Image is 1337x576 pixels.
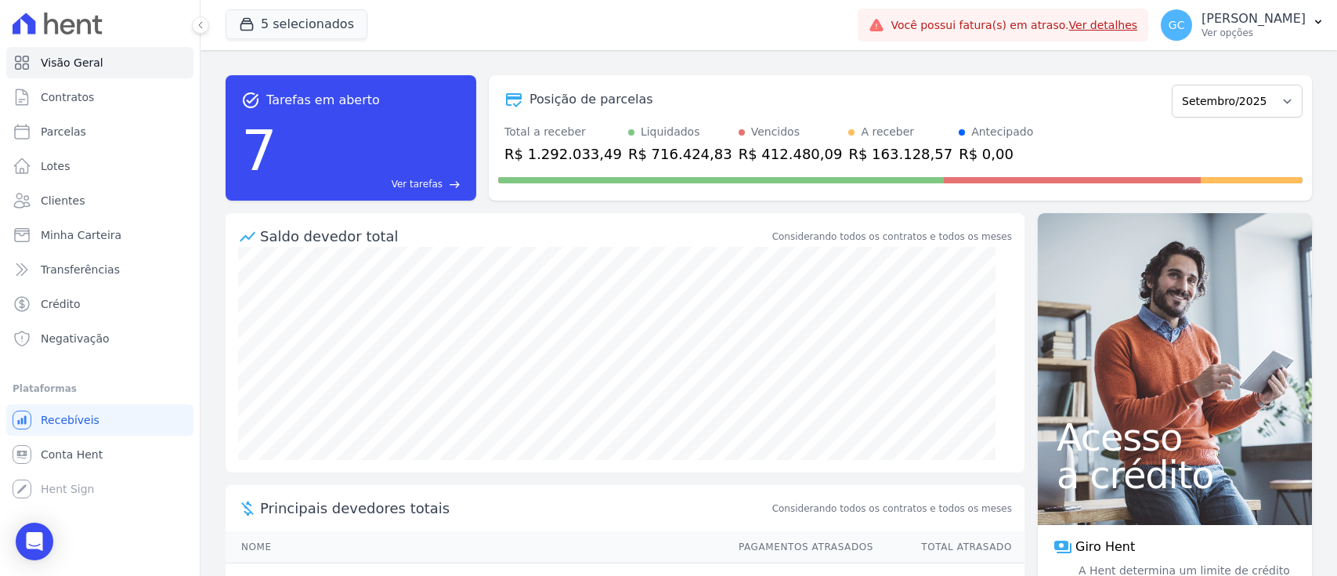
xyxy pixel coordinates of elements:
span: Clientes [41,193,85,208]
div: A receber [861,124,914,140]
span: Contratos [41,89,94,105]
div: R$ 0,00 [959,143,1033,165]
span: Lotes [41,158,70,174]
div: Open Intercom Messenger [16,523,53,560]
a: Negativação [6,323,193,354]
a: Conta Hent [6,439,193,470]
div: Liquidados [641,124,700,140]
a: Minha Carteira [6,219,193,251]
span: Minha Carteira [41,227,121,243]
p: Ver opções [1201,27,1306,39]
th: Pagamentos Atrasados [724,531,874,563]
div: R$ 163.128,57 [848,143,952,165]
span: Você possui fatura(s) em atraso. [891,17,1137,34]
button: GC [PERSON_NAME] Ver opções [1148,3,1337,47]
span: Visão Geral [41,55,103,71]
a: Parcelas [6,116,193,147]
a: Contratos [6,82,193,113]
th: Nome [226,531,724,563]
span: Considerando todos os contratos e todos os meses [772,502,1012,516]
button: 5 selecionados [226,9,367,39]
a: Ver detalhes [1069,19,1138,31]
a: Recebíveis [6,404,193,436]
div: R$ 1.292.033,49 [504,143,622,165]
span: GC [1169,20,1185,31]
p: [PERSON_NAME] [1201,11,1306,27]
div: R$ 412.480,09 [739,143,843,165]
span: Ver tarefas [392,177,443,191]
a: Clientes [6,185,193,216]
span: task_alt [241,91,260,110]
a: Crédito [6,288,193,320]
span: Crédito [41,296,81,312]
div: Plataformas [13,379,187,398]
div: R$ 716.424,83 [628,143,732,165]
div: Antecipado [971,124,1033,140]
div: Vencidos [751,124,800,140]
div: Total a receber [504,124,622,140]
span: Giro Hent [1075,538,1135,556]
a: Visão Geral [6,47,193,78]
span: Principais devedores totais [260,498,769,519]
div: Considerando todos os contratos e todos os meses [772,230,1012,244]
th: Total Atrasado [874,531,1024,563]
span: Conta Hent [41,447,103,462]
span: Recebíveis [41,412,99,428]
a: Lotes [6,150,193,182]
span: a crédito [1057,456,1293,494]
span: east [449,179,461,190]
div: Saldo devedor total [260,226,769,247]
span: Negativação [41,331,110,346]
a: Transferências [6,254,193,285]
a: Ver tarefas east [284,177,461,191]
div: Posição de parcelas [529,90,653,109]
div: 7 [241,110,277,191]
span: Tarefas em aberto [266,91,380,110]
span: Transferências [41,262,120,277]
span: Parcelas [41,124,86,139]
span: Acesso [1057,418,1293,456]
